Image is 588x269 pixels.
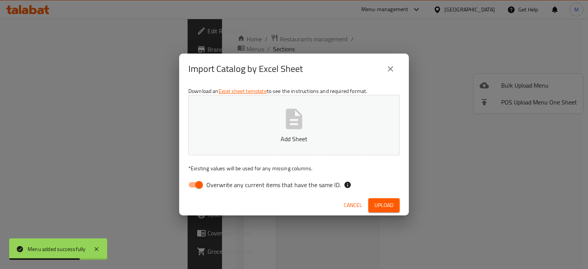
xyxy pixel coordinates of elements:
button: Cancel [341,198,365,212]
p: Add Sheet [200,134,388,143]
svg: If the overwrite option isn't selected, then the items that match an existing ID will be ignored ... [344,181,351,189]
p: Existing values will be used for any missing columns. [188,165,400,172]
div: Menu added successfully [28,245,86,253]
button: Upload [368,198,400,212]
button: close [381,60,400,78]
div: Download an to see the instructions and required format. [179,84,409,195]
h2: Import Catalog by Excel Sheet [188,63,303,75]
span: Cancel [344,201,362,210]
span: Overwrite any current items that have the same ID. [206,180,341,189]
span: Upload [374,201,394,210]
a: Excel sheet template [219,86,267,96]
button: Add Sheet [188,95,400,155]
